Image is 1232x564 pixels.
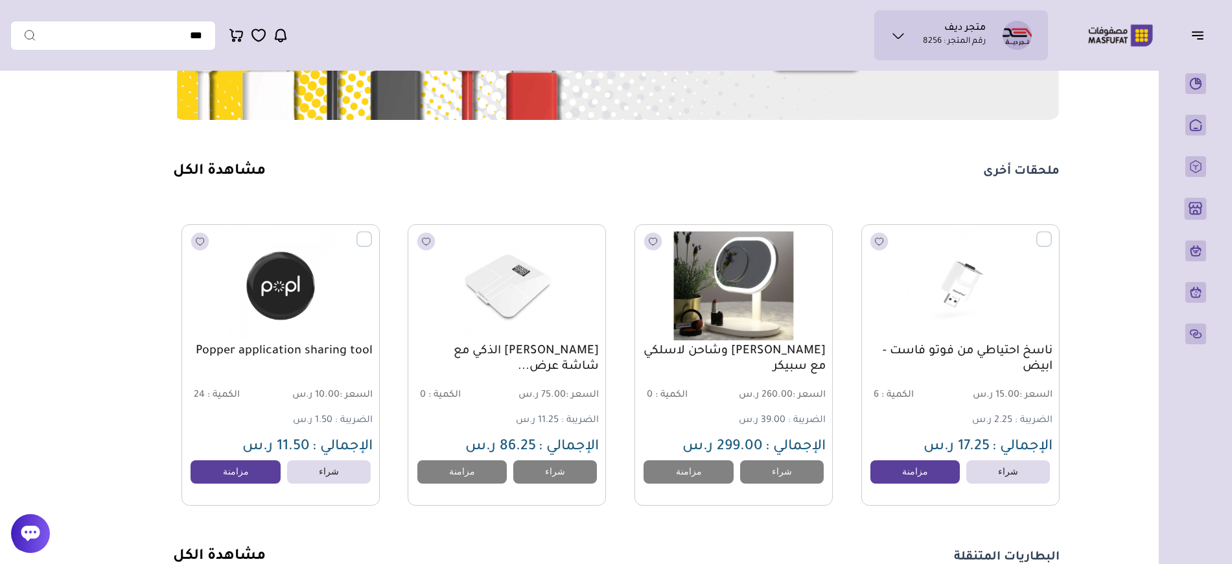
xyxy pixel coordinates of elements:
img: Logo [1079,23,1162,48]
span: 10.00 ر.س [282,390,373,402]
img: 202310101426-FkK454V4IeQEsRFOxJVgwCALi6orAK3oazVl7WlQ.jpg [868,231,1051,340]
span: 2.25 ر.س [972,416,1012,426]
img: 202310101446-LxP1nGQhRKtC35VCVK0iZE20PV1VNwb4hncGZEM7.jpg [415,231,598,340]
p: رقم المتجر : 8256 [923,36,986,49]
a: [PERSON_NAME] الذكي مع شاشة عرض... [415,344,599,375]
a: شراء [740,460,824,484]
span: 75.00 ر.س [509,390,599,402]
span: الإجمالي : [765,440,826,455]
span: 15.00 ر.س [962,390,1052,402]
a: Popper application sharing tool [189,344,373,359]
span: 24 [194,390,205,401]
img: عبدالرحمن اليزيدي [1003,21,1032,50]
span: 6 [874,390,879,401]
a: مزامنة [644,460,734,484]
span: الإجمالي : [312,440,373,455]
img: 202310101434-5hDvQfdOQETqvaB1DBHpIgN6ZkzcfjqKT0kOuP3p.jpg [633,226,834,346]
h1: ملحقات أخرى [983,164,1060,180]
span: الضريبة : [561,416,599,426]
span: السعر : [566,390,599,401]
span: 299.00 ر.س [682,440,763,455]
span: 11.25 ر.س [516,416,559,426]
span: الضريبة : [335,416,373,426]
span: 39.00 ر.س [739,416,785,426]
a: مزامنة [191,460,281,484]
span: السعر : [1019,390,1052,401]
span: 17.25 ر.س [924,440,990,455]
img: 202310101446-coLLqWI5z2axZTYfOsfOkkb6tQ9Akw73xHXB8PNE.jpg [189,231,372,340]
span: 260.00 ر.س [735,390,826,402]
span: 0 [647,390,653,401]
span: الإجمالي : [539,440,599,455]
span: الكمية : [881,390,914,401]
a: [PERSON_NAME] وشاحن لاسلكي مع سبيكر [642,344,826,375]
span: 86.25 ر.س [465,440,536,455]
span: الكمية : [428,390,461,401]
span: الإجمالي : [992,440,1052,455]
span: الضريبة : [1015,416,1052,426]
a: مزامنة [417,460,507,484]
span: السعر : [340,390,373,401]
span: 1.50 ر.س [293,416,332,426]
a: شراء [513,460,597,484]
span: السعر : [793,390,826,401]
a: مزامنة [870,460,960,484]
a: مشاهدة الكل [173,164,266,180]
h1: متجر ديف [944,23,986,36]
a: شراء [966,460,1050,484]
span: الضريبة : [788,416,826,426]
span: الكمية : [207,390,240,401]
span: الكمية : [655,390,688,401]
span: 0 [420,390,426,401]
span: 11.50 ر.س [242,440,310,455]
a: شراء [287,460,371,484]
a: ناسخ احتياطي من فوتو فاست - ابيض [868,344,1052,375]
